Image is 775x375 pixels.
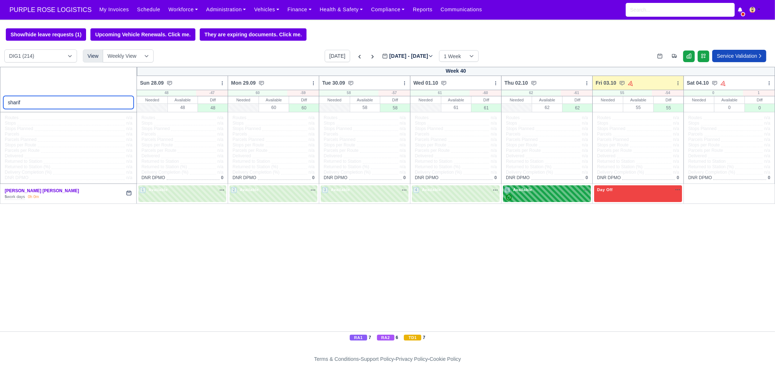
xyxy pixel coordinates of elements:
div: 0 [714,104,744,111]
span: Delivered [506,153,524,159]
span: Parcels [5,132,19,137]
input: Search contractors... [3,96,134,109]
span: 0 [585,175,588,180]
span: n/a [400,115,406,120]
div: -57 [378,90,410,96]
span: n/a [764,137,770,142]
span: Sun 28.09 [140,79,163,86]
span: n/a [764,115,770,120]
span: Routes [5,115,19,121]
span: n/a [673,159,679,164]
span: Available [147,187,169,192]
span: Delivered [688,153,707,159]
span: Sat 04.10 [687,79,709,86]
span: n/a [673,126,679,131]
span: Routes [506,115,520,121]
span: n/a [491,164,497,169]
span: Returned to Station [597,159,634,164]
span: n/a [491,121,497,126]
span: n/a [764,170,770,175]
div: Available [714,96,744,104]
div: 60 [259,104,289,111]
span: 4 [413,187,419,193]
div: 55 [623,104,653,111]
span: n/a [400,137,406,142]
div: Needed [319,96,349,104]
span: DNR DPMO [597,175,621,181]
span: n/a [126,170,133,175]
div: Diff [745,96,775,104]
span: 0 [494,175,497,180]
span: DNR DPMO [506,175,529,181]
span: Parcels Planned [597,137,629,142]
span: n/a [764,132,770,137]
div: 58 [380,104,410,112]
span: Stops [688,121,699,126]
span: n/a [582,115,588,120]
span: Stops Planned [232,126,261,132]
span: Delivery Completion (%) [506,170,553,175]
iframe: Chat Widget [739,340,775,375]
a: Privacy Policy [396,356,428,362]
span: Delivered [232,153,251,159]
span: 0 [221,175,224,180]
span: Stops Planned [506,126,534,132]
span: TD1 [404,335,421,340]
span: Stops per Route [688,142,720,148]
a: Schedule [133,3,164,17]
span: n/a [491,148,497,153]
div: Available [441,96,471,104]
span: Stops per Route [232,142,264,148]
span: Stops per Route [141,142,173,148]
span: Stops [141,121,153,126]
a: Cookie Policy [430,356,461,362]
a: Health & Safety [316,3,367,17]
span: n/a [309,153,315,158]
span: Delivery Completion (%) [415,170,462,175]
a: Finance [283,3,316,17]
div: 48 [168,104,198,111]
span: Available [512,187,534,192]
strong: 7 [423,335,425,340]
span: Parcels Planned [232,137,264,142]
span: Routes [232,115,246,121]
div: 0 [684,90,743,96]
span: n/a [126,137,133,142]
span: n/a [400,159,406,164]
span: n/a [309,142,315,148]
div: 58 [319,90,378,96]
input: Search... [626,3,735,17]
span: n/a [218,159,224,164]
span: n/a [400,126,406,131]
div: 55 [593,90,652,96]
span: n/a [491,115,497,120]
span: Available [238,187,260,192]
div: 62 [502,90,560,96]
span: Stops per Route [597,142,629,148]
span: Stops per Route [324,142,355,148]
span: DNR DPMO [324,175,347,181]
div: Week 40 [137,67,775,76]
div: 61 [410,90,469,96]
span: n/a [218,137,224,142]
span: Returned to Station (%) [506,164,551,170]
span: DNR DPMO [5,175,28,181]
div: 48 [137,90,196,96]
div: work days [5,194,25,200]
span: n/a [582,142,588,148]
span: Stops Planned [415,126,443,132]
div: Available [259,96,289,104]
span: n/a [309,164,315,169]
span: Stops [506,121,517,126]
span: n/a [218,148,224,153]
div: Diff [198,96,228,104]
span: ✓ [506,194,512,201]
span: Returned to Station [415,159,452,164]
span: Returned to Station (%) [415,164,460,170]
span: Parcels per Route [232,148,267,153]
span: Parcels per Route [415,148,450,153]
span: n/a [400,164,406,169]
span: n/a [126,153,133,158]
span: Returned to Station (%) [688,164,734,170]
